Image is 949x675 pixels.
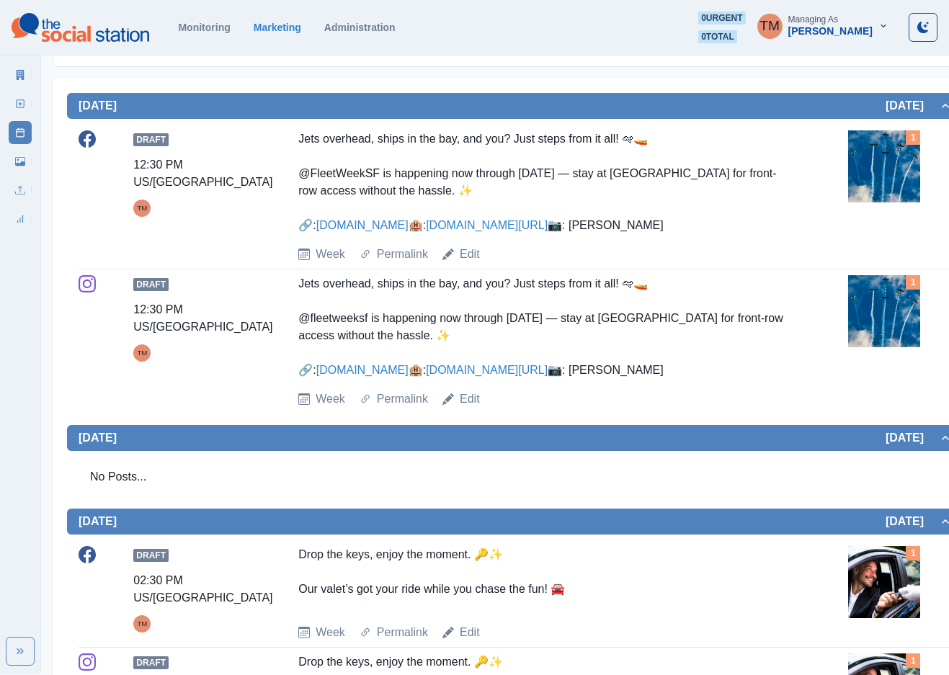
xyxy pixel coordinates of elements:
span: Draft [133,133,169,146]
span: Draft [133,278,169,291]
a: [DOMAIN_NAME] [316,219,409,231]
a: Week [316,624,345,641]
h2: [DATE] [886,431,938,444]
img: ff7pkvoztxk6qzws5qsu [848,130,920,202]
a: Permalink [377,624,428,641]
a: Edit [460,246,480,263]
a: Week [316,246,345,263]
a: Marketing Summary [9,63,32,86]
a: Administration [324,22,396,33]
a: [DOMAIN_NAME][URL] [426,364,548,376]
button: Expand [6,637,35,666]
a: Edit [460,624,480,641]
a: Week [316,390,345,408]
span: Draft [133,656,169,669]
img: zl20o8hcyhgimrfqfrq8 [848,546,920,618]
div: Managing As [788,14,838,24]
h2: [DATE] [886,514,938,528]
span: 0 urgent [698,12,745,24]
div: Total Media Attached [906,653,920,668]
h2: [DATE] [79,514,117,528]
span: 0 total [698,30,737,43]
a: Uploads [9,179,32,202]
h2: [DATE] [79,431,117,444]
div: Jets overhead, ships in the bay, and you? Just steps from it all! 🛩🚤 @FleetWeekSF is happening no... [298,130,788,234]
a: [DOMAIN_NAME][URL] [426,219,548,231]
button: Managing As[PERSON_NAME] [746,12,900,40]
a: Permalink [377,390,428,408]
a: [DOMAIN_NAME] [316,364,409,376]
img: ff7pkvoztxk6qzws5qsu [848,275,920,347]
img: logoTextSVG.62801f218bc96a9b266caa72a09eb111.svg [12,13,149,42]
div: 02:30 PM US/[GEOGRAPHIC_DATA] [133,572,272,607]
a: Post Schedule [9,121,32,144]
div: 12:30 PM US/[GEOGRAPHIC_DATA] [133,156,272,191]
div: Tony Manalo [137,344,147,362]
h2: [DATE] [79,99,117,112]
div: Drop the keys, enjoy the moment. 🔑✨ Our valet’s got your ride while you chase the fun! 🚘 [298,546,788,612]
h2: [DATE] [886,99,938,112]
button: Toggle Mode [909,13,937,42]
span: Draft [133,549,169,562]
a: New Post [9,92,32,115]
a: Monitoring [178,22,230,33]
div: Tony Manalo [137,615,147,632]
div: Tony Manalo [137,200,147,217]
a: Review Summary [9,207,32,231]
div: 12:30 PM US/[GEOGRAPHIC_DATA] [133,301,272,336]
div: [PERSON_NAME] [788,25,873,37]
div: Tony Manalo [759,9,780,43]
div: Total Media Attached [906,275,920,290]
a: Edit [460,390,480,408]
a: Media Library [9,150,32,173]
div: Jets overhead, ships in the bay, and you? Just steps from it all! 🛩🚤 @fleetweeksf is happening no... [298,275,788,379]
div: Total Media Attached [906,130,920,145]
a: Marketing [254,22,301,33]
a: Permalink [377,246,428,263]
div: Total Media Attached [906,546,920,560]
